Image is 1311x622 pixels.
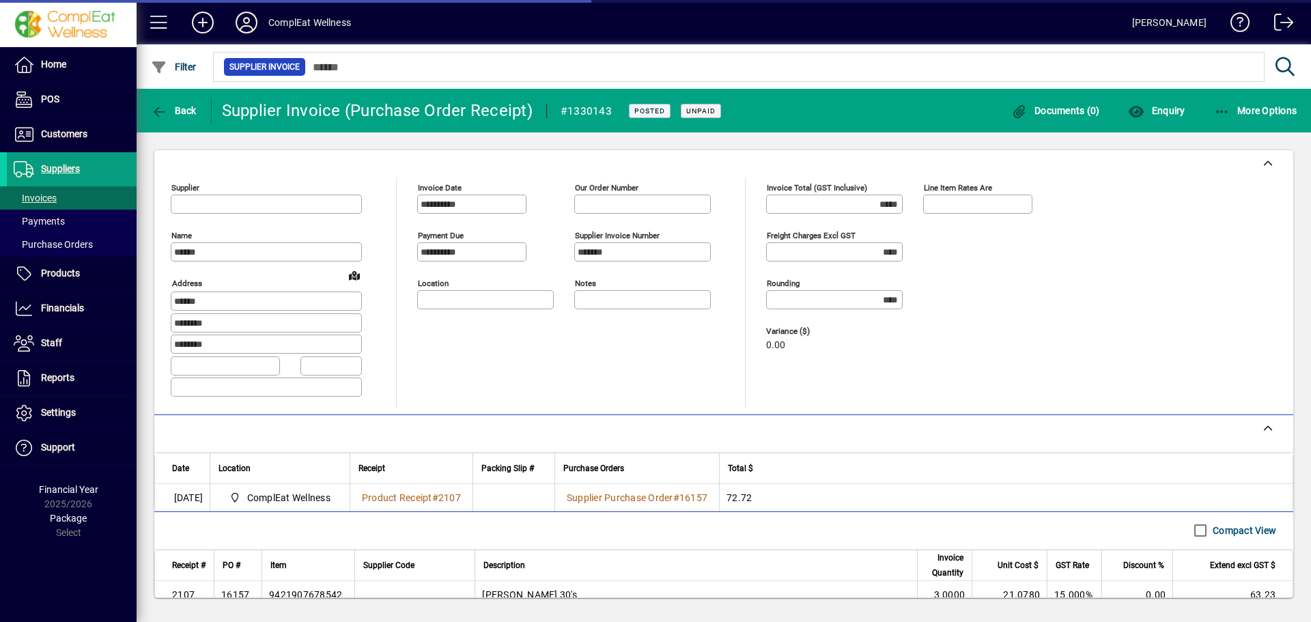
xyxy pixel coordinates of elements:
mat-label: Location [418,279,449,288]
span: Product Receipt [362,492,432,503]
a: Customers [7,117,137,152]
td: [PERSON_NAME] 30's [475,581,917,608]
span: Home [41,59,66,70]
a: Financials [7,292,137,326]
div: Supplier Invoice (Purchase Order Receipt) [222,100,533,122]
span: Supplier Invoice [229,60,300,74]
span: Discount % [1123,558,1164,573]
mat-label: Supplier [171,183,199,193]
span: Filter [151,61,197,72]
span: Extend excl GST $ [1210,558,1275,573]
div: [PERSON_NAME] [1132,12,1207,33]
a: Home [7,48,137,82]
span: [DATE] [174,491,203,505]
span: Purchase Orders [563,461,624,476]
span: Support [41,442,75,453]
span: 16157 [679,492,707,503]
span: Unit Cost $ [998,558,1039,573]
span: Purchase Orders [14,239,93,250]
span: Description [483,558,525,573]
a: Payments [7,210,137,233]
td: 2107 [155,581,214,608]
span: GST Rate [1056,558,1089,573]
mat-label: Notes [575,279,596,288]
span: 0.00 [766,340,785,351]
span: PO # [223,558,240,573]
span: Staff [41,337,62,348]
span: Variance ($) [766,327,848,336]
span: Settings [41,407,76,418]
span: Supplier Purchase Order [567,492,673,503]
span: Supplier Code [363,558,414,573]
div: #1330143 [561,100,612,122]
td: 63.23 [1172,581,1293,608]
a: Knowledge Base [1220,3,1250,47]
a: Settings [7,396,137,430]
mat-label: Name [171,231,192,240]
span: Receipt [358,461,385,476]
span: Products [41,268,80,279]
mat-label: Our order number [575,183,638,193]
mat-label: Rounding [767,279,800,288]
mat-label: Freight charges excl GST [767,231,856,240]
mat-label: Line item rates are [924,183,992,193]
td: 0.00 [1101,581,1172,608]
button: Back [147,98,200,123]
span: Invoice Quantity [926,550,963,580]
td: 72.72 [719,484,1293,511]
span: Suppliers [41,163,80,174]
span: Financial Year [39,484,98,495]
a: Staff [7,326,137,361]
a: Invoices [7,186,137,210]
button: More Options [1211,98,1301,123]
span: Unpaid [686,107,716,115]
a: Supplier Purchase Order#16157 [562,490,712,505]
span: ComplEat Wellness [224,490,336,506]
div: Date [172,461,201,476]
div: 9421907678542 [269,588,342,602]
span: Item [270,558,287,573]
div: Packing Slip # [481,461,546,476]
a: Support [7,431,137,465]
span: Packing Slip # [481,461,534,476]
td: 16157 [214,581,262,608]
span: Date [172,461,189,476]
span: Back [151,105,197,116]
a: Products [7,257,137,291]
button: Documents (0) [1008,98,1103,123]
label: Compact View [1210,524,1276,537]
span: ComplEat Wellness [247,491,330,505]
mat-label: Invoice Total (GST inclusive) [767,183,867,193]
button: Filter [147,55,200,79]
a: Purchase Orders [7,233,137,256]
span: Package [50,513,87,524]
span: Enquiry [1128,105,1185,116]
div: ComplEat Wellness [268,12,351,33]
app-page-header-button: Back [137,98,212,123]
mat-label: Payment due [418,231,464,240]
div: Total $ [728,461,1275,476]
span: # [432,492,438,503]
a: View on map [343,264,365,286]
span: Receipt # [172,558,206,573]
span: Customers [41,128,87,139]
span: Documents (0) [1011,105,1100,116]
span: Posted [634,107,665,115]
span: POS [41,94,59,104]
a: Logout [1264,3,1294,47]
span: Total $ [728,461,753,476]
td: 15.000% [1047,581,1101,608]
span: # [673,492,679,503]
td: 21.0780 [972,581,1047,608]
a: POS [7,83,137,117]
button: Profile [225,10,268,35]
button: Add [181,10,225,35]
td: 3.0000 [917,581,972,608]
span: 2107 [438,492,461,503]
span: Invoices [14,193,57,203]
span: Location [218,461,251,476]
a: Reports [7,361,137,395]
span: More Options [1214,105,1297,116]
span: Reports [41,372,74,383]
button: Enquiry [1125,98,1188,123]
